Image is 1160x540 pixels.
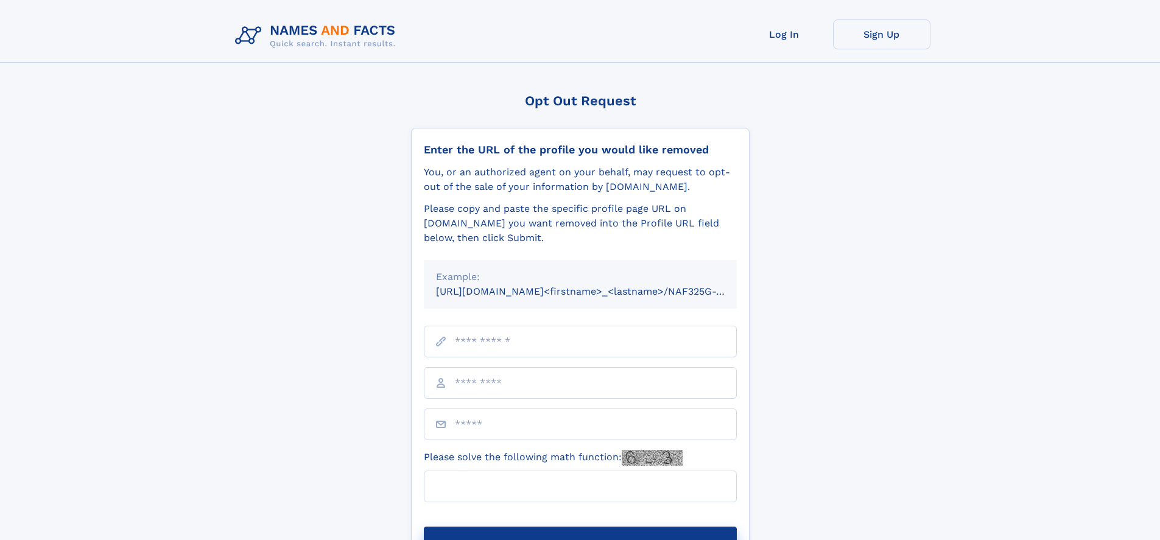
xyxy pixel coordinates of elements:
[424,165,737,194] div: You, or an authorized agent on your behalf, may request to opt-out of the sale of your informatio...
[436,286,760,297] small: [URL][DOMAIN_NAME]<firstname>_<lastname>/NAF325G-xxxxxxxx
[230,19,406,52] img: Logo Names and Facts
[833,19,930,49] a: Sign Up
[736,19,833,49] a: Log In
[424,450,683,466] label: Please solve the following math function:
[424,143,737,156] div: Enter the URL of the profile you would like removed
[424,202,737,245] div: Please copy and paste the specific profile page URL on [DOMAIN_NAME] you want removed into the Pr...
[411,93,750,108] div: Opt Out Request
[436,270,725,284] div: Example:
